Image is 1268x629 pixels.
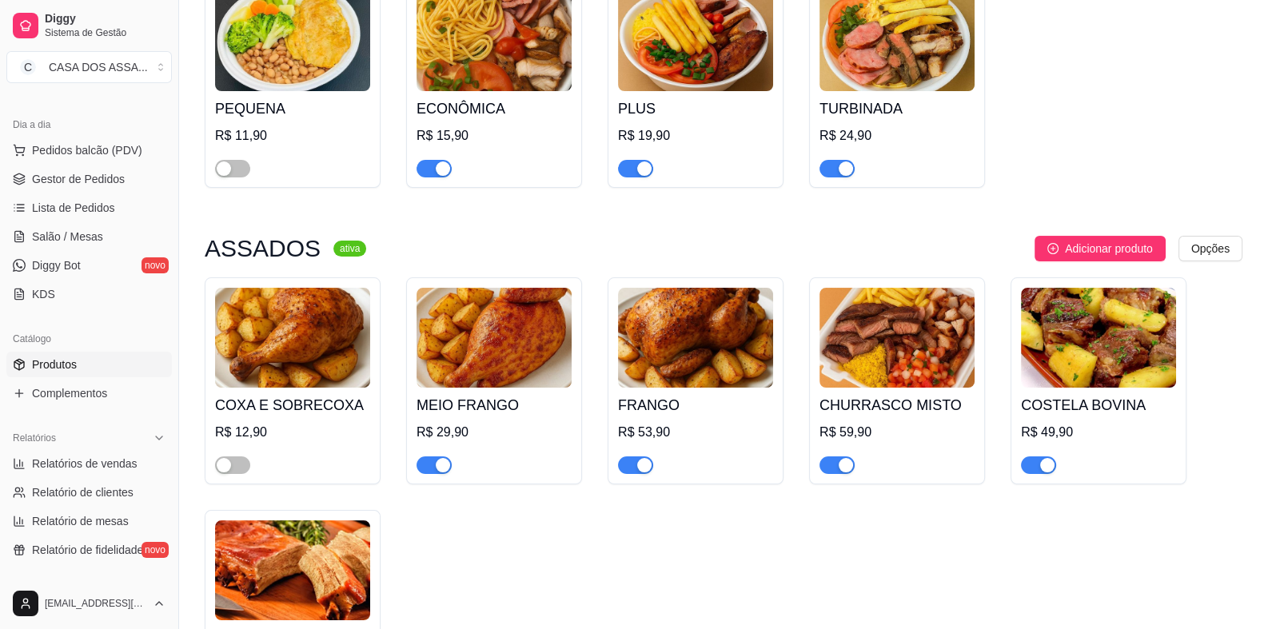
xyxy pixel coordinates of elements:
img: product-image [215,288,370,388]
span: Pedidos balcão (PDV) [32,142,142,158]
div: R$ 19,90 [618,126,773,145]
span: Produtos [32,356,77,372]
a: Diggy Botnovo [6,253,172,278]
a: Lista de Pedidos [6,195,172,221]
img: product-image [215,520,370,620]
button: [EMAIL_ADDRESS][DOMAIN_NAME] [6,584,172,623]
h4: FRANGO [618,394,773,416]
h4: PEQUENA [215,98,370,120]
h4: PLUS [618,98,773,120]
a: Produtos [6,352,172,377]
div: R$ 29,90 [417,423,572,442]
img: product-image [417,288,572,388]
a: Salão / Mesas [6,224,172,249]
div: R$ 53,90 [618,423,773,442]
h4: MEIO FRANGO [417,394,572,416]
h4: COXA E SOBRECOXA [215,394,370,416]
div: R$ 11,90 [215,126,370,145]
img: product-image [618,288,773,388]
img: product-image [1021,288,1176,388]
button: Opções [1178,236,1242,261]
span: Diggy Bot [32,257,81,273]
span: Relatórios [13,432,56,444]
a: Gestor de Pedidos [6,166,172,192]
span: Relatório de mesas [32,513,129,529]
div: Dia a dia [6,112,172,137]
div: R$ 12,90 [215,423,370,442]
a: Relatórios de vendas [6,451,172,476]
a: Relatório de fidelidadenovo [6,537,172,563]
img: product-image [819,288,975,388]
span: KDS [32,286,55,302]
div: R$ 49,90 [1021,423,1176,442]
span: Gestor de Pedidos [32,171,125,187]
h4: COSTELA BOVINA [1021,394,1176,416]
span: Lista de Pedidos [32,200,115,216]
span: Diggy [45,12,165,26]
span: Relatório de clientes [32,484,134,500]
span: Opções [1191,240,1230,257]
div: R$ 15,90 [417,126,572,145]
sup: ativa [333,241,366,257]
a: Complementos [6,380,172,406]
button: Pedidos balcão (PDV) [6,137,172,163]
span: Complementos [32,385,107,401]
a: DiggySistema de Gestão [6,6,172,45]
div: R$ 24,90 [819,126,975,145]
a: Relatório de mesas [6,508,172,534]
span: [EMAIL_ADDRESS][DOMAIN_NAME] [45,597,146,610]
div: R$ 59,90 [819,423,975,442]
span: Relatório de fidelidade [32,542,143,558]
span: C [20,59,36,75]
span: Adicionar produto [1065,240,1153,257]
span: Sistema de Gestão [45,26,165,39]
h4: TURBINADA [819,98,975,120]
button: Adicionar produto [1035,236,1166,261]
h4: ECONÔMICA [417,98,572,120]
a: KDS [6,281,172,307]
h4: CHURRASCO MISTO [819,394,975,416]
a: Relatório de clientes [6,480,172,505]
h3: ASSADOS [205,239,321,258]
div: Catálogo [6,326,172,352]
span: Relatórios de vendas [32,456,138,472]
span: Salão / Mesas [32,229,103,245]
div: CASA DOS ASSA ... [49,59,148,75]
span: plus-circle [1047,243,1059,254]
button: Select a team [6,51,172,83]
